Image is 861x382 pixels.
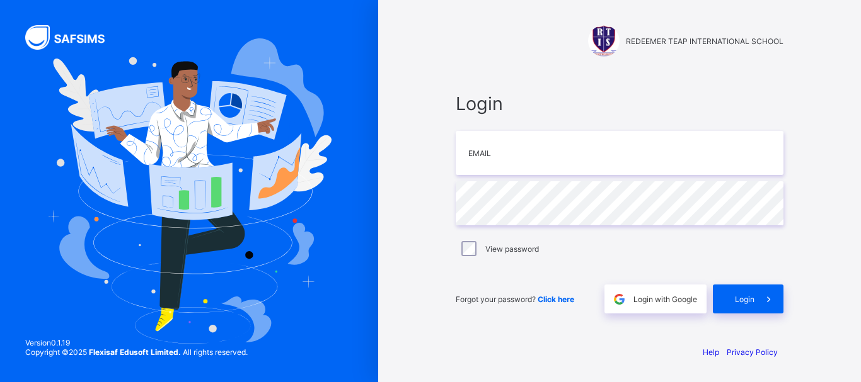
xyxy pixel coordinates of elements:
strong: Flexisaf Edusoft Limited. [89,347,181,357]
span: REDEEMER TEAP INTERNATIONAL SCHOOL [626,37,783,46]
span: Version 0.1.19 [25,338,248,347]
label: View password [485,244,539,254]
span: Copyright © 2025 All rights reserved. [25,347,248,357]
img: SAFSIMS Logo [25,25,120,50]
img: google.396cfc9801f0270233282035f929180a.svg [612,292,627,306]
img: Hero Image [47,38,332,344]
a: Privacy Policy [727,347,778,357]
span: Forgot your password? [456,295,574,304]
a: Click here [538,295,574,304]
span: Login with Google [633,295,697,304]
a: Help [703,347,719,357]
span: Login [735,295,754,304]
span: Login [456,93,783,115]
